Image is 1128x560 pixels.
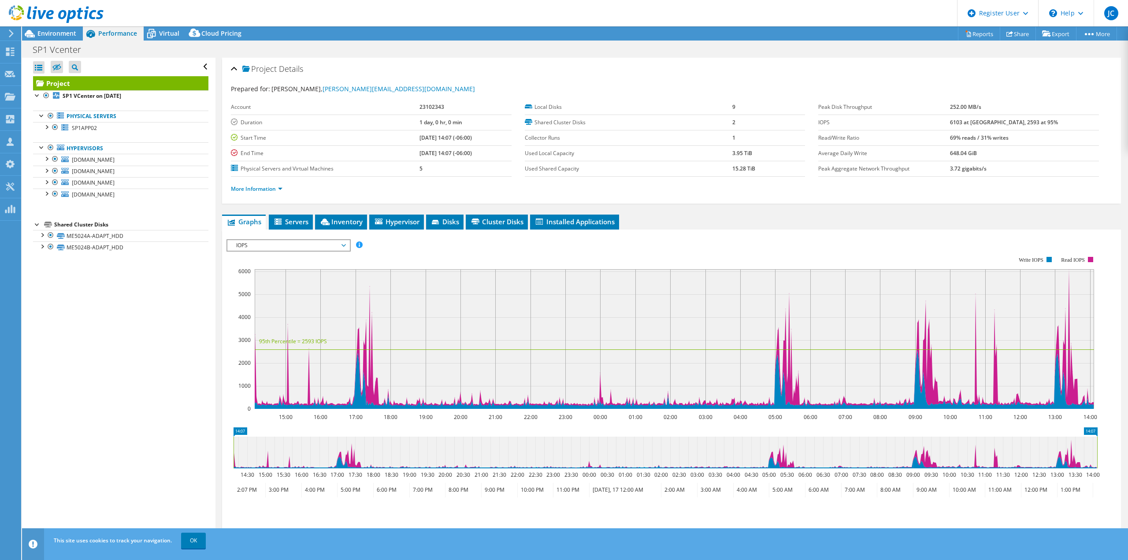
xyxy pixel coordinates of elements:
[525,134,732,142] label: Collector Runs
[489,413,502,421] text: 21:00
[546,471,560,478] text: 23:00
[559,413,572,421] text: 23:00
[1049,9,1057,17] svg: \n
[996,471,1010,478] text: 11:30
[870,471,884,478] text: 08:00
[159,29,179,37] span: Virtual
[33,189,208,200] a: [DOMAIN_NAME]
[238,382,251,389] text: 1000
[33,177,208,189] a: [DOMAIN_NAME]
[637,471,650,478] text: 01:30
[231,164,419,173] label: Physical Servers and Virtual Machines
[231,185,282,193] a: More Information
[732,119,735,126] b: 2
[818,164,950,173] label: Peak Aggregate Network Throughput
[873,413,887,421] text: 08:00
[226,217,261,226] span: Graphs
[419,103,444,111] b: 23102343
[594,413,607,421] text: 00:00
[958,27,1000,41] a: Reports
[248,405,251,412] text: 0
[727,471,740,478] text: 04:00
[181,533,206,549] a: OK
[367,471,380,478] text: 18:00
[421,471,434,478] text: 19:30
[419,149,472,157] b: [DATE] 14:07 (-06:00)
[231,134,419,142] label: Start Time
[33,142,208,154] a: Hypervisors
[349,471,362,478] text: 17:30
[583,471,596,478] text: 00:00
[33,76,208,90] a: Project
[438,471,452,478] text: 20:00
[33,241,208,253] a: ME5024B-ADAPT_HDD
[629,413,642,421] text: 01:00
[943,413,957,421] text: 10:00
[909,413,922,421] text: 09:00
[732,149,752,157] b: 3.95 TiB
[1050,471,1064,478] text: 13:00
[313,471,327,478] text: 16:30
[72,124,97,132] span: SP1APP02
[1019,257,1043,263] text: Write IOPS
[732,165,755,172] b: 15.28 TiB
[534,217,615,226] span: Installed Applications
[839,413,852,421] text: 07:00
[1014,471,1028,478] text: 12:00
[330,471,344,478] text: 17:00
[277,471,290,478] text: 15:30
[672,471,686,478] text: 02:30
[664,413,677,421] text: 02:00
[419,119,462,126] b: 1 day, 0 hr, 0 min
[279,413,293,421] text: 15:00
[690,471,704,478] text: 03:00
[231,85,270,93] label: Prepared for:
[950,119,1058,126] b: 6103 at [GEOGRAPHIC_DATA], 2593 at 95%
[762,471,776,478] text: 05:00
[238,336,251,344] text: 3000
[259,337,327,345] text: 95th Percentile = 2593 IOPS
[319,217,363,226] span: Inventory
[525,164,732,173] label: Used Shared Capacity
[924,471,938,478] text: 09:30
[745,471,758,478] text: 04:30
[906,471,920,478] text: 09:00
[475,471,488,478] text: 21:00
[780,471,794,478] text: 05:30
[419,165,423,172] b: 5
[242,65,277,74] span: Project
[419,134,472,141] b: [DATE] 14:07 (-06:00)
[72,191,115,198] span: [DOMAIN_NAME]
[456,471,470,478] text: 20:30
[818,134,950,142] label: Read/Write Ratio
[419,413,433,421] text: 19:00
[1013,413,1027,421] text: 12:00
[54,219,208,230] div: Shared Cluster Disks
[1035,27,1076,41] a: Export
[295,471,308,478] text: 16:00
[72,156,115,163] span: [DOMAIN_NAME]
[529,471,542,478] text: 22:30
[403,471,416,478] text: 19:00
[454,413,468,421] text: 20:00
[259,471,272,478] text: 15:00
[1048,413,1062,421] text: 13:00
[72,167,115,175] span: [DOMAIN_NAME]
[1076,27,1117,41] a: More
[950,149,977,157] b: 648.04 GiB
[323,85,475,93] a: [PERSON_NAME][EMAIL_ADDRESS][DOMAIN_NAME]
[279,63,303,74] span: Details
[1104,6,1118,20] span: JC
[1061,257,1085,263] text: Read IOPS
[1032,471,1046,478] text: 12:30
[818,103,950,111] label: Peak Disk Throughput
[37,29,76,37] span: Environment
[942,471,956,478] text: 10:00
[470,217,523,226] span: Cluster Disks
[349,413,363,421] text: 17:00
[238,359,251,367] text: 2000
[888,471,902,478] text: 08:30
[709,471,722,478] text: 03:30
[654,471,668,478] text: 02:00
[232,240,345,251] span: IOPS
